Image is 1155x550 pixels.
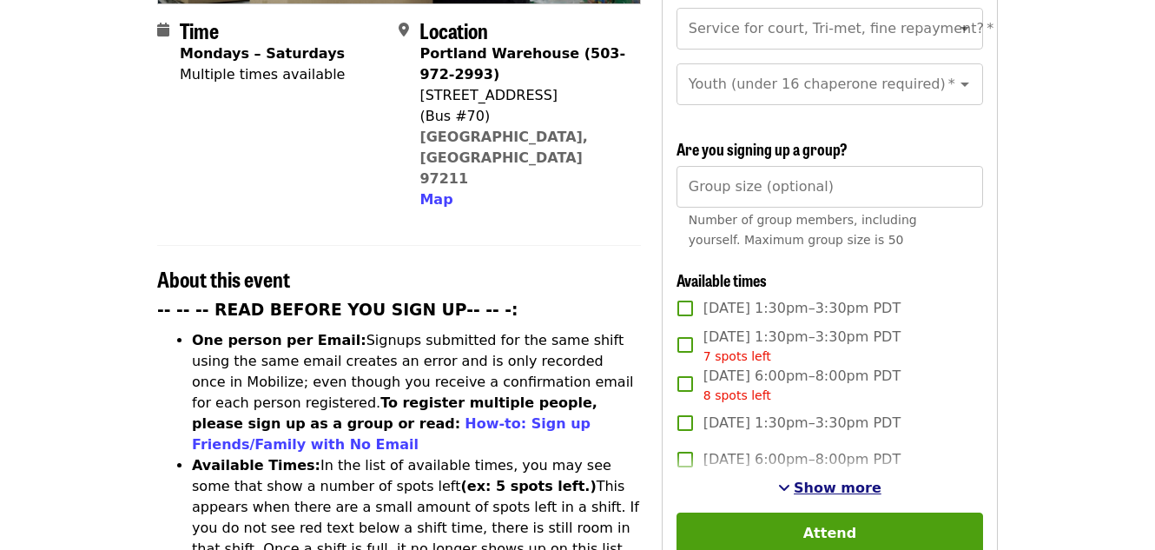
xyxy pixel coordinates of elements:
[703,349,771,363] span: 7 spots left
[703,366,901,405] span: [DATE] 6:00pm–8:00pm PDT
[157,301,518,319] strong: -- -- -- READ BEFORE YOU SIGN UP-- -- -:
[703,298,901,319] span: [DATE] 1:30pm–3:30pm PDT
[180,45,345,62] strong: Mondays – Saturdays
[703,388,771,402] span: 8 spots left
[419,191,452,208] span: Map
[180,15,219,45] span: Time
[676,166,983,208] input: [object Object]
[192,394,597,432] strong: To register multiple people, please sign up as a group or read:
[703,449,901,470] span: [DATE] 6:00pm–8:00pm PDT
[703,413,901,434] span: [DATE] 1:30pm–3:30pm PDT
[460,478,596,494] strong: (ex: 5 spots left.)
[399,22,409,38] i: map-marker-alt icon
[953,17,977,41] button: Open
[676,137,848,160] span: Are you signing up a group?
[157,263,290,294] span: About this event
[419,45,625,83] strong: Portland Warehouse (503-972-2993)
[419,15,488,45] span: Location
[419,189,452,210] button: Map
[192,457,320,474] strong: Available Times:
[419,85,626,106] div: [STREET_ADDRESS]
[192,330,641,455] li: Signups submitted for the same shift using the same email creates an error and is only recorded o...
[192,415,591,453] a: How-to: Sign up Friends/Family with No Email
[157,22,169,38] i: calendar icon
[953,72,977,96] button: Open
[192,332,366,348] strong: One person per Email:
[180,64,345,85] div: Multiple times available
[419,106,626,127] div: (Bus #70)
[778,478,881,499] button: See more timeslots
[703,327,901,366] span: [DATE] 1:30pm–3:30pm PDT
[419,129,588,187] a: [GEOGRAPHIC_DATA], [GEOGRAPHIC_DATA] 97211
[676,268,767,291] span: Available times
[689,213,917,247] span: Number of group members, including yourself. Maximum group size is 50
[794,480,881,496] span: Show more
